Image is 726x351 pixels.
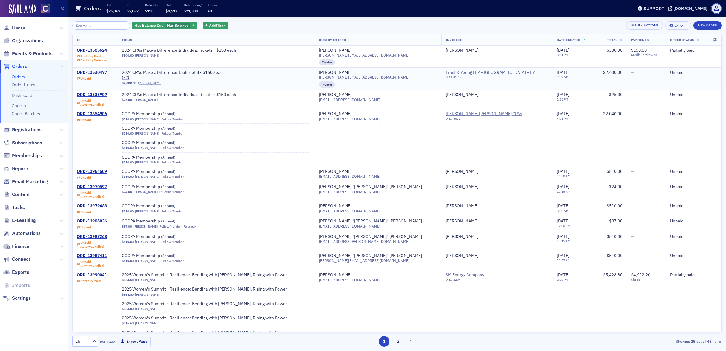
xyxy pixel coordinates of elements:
span: Settings [12,295,31,301]
div: [PERSON_NAME] "[PERSON_NAME]" [PERSON_NAME] [319,234,422,239]
a: New Order [693,22,722,28]
div: Fellow Member [161,117,184,121]
a: [PERSON_NAME] [446,234,478,239]
button: Bulk Actions [626,21,663,30]
span: [DATE] [557,111,569,116]
a: Checks [12,103,26,108]
span: $150.00 [631,47,647,53]
div: Fellow Member [161,132,184,136]
a: Email Marketing [3,178,48,185]
div: Partially Paid [80,54,101,58]
a: 2024 CPAs Make a Difference Tables of 8 - $1600 each (x2) [122,70,225,81]
button: 1 [379,336,389,347]
div: [PERSON_NAME] [446,203,478,209]
a: COCPA Membership (Annual) [122,219,198,224]
a: [PERSON_NAME] [446,184,478,190]
span: $510.00 [607,203,622,208]
span: Kim Castaneda [446,184,548,190]
div: Fellow Member [161,160,184,164]
span: 2024 CPAs Make a Difference Individual Tickets - $150 each [122,48,236,53]
span: $300.00 [607,47,622,53]
span: Content [12,191,30,198]
a: SailAMX [9,4,36,14]
span: Add Filter [209,23,225,28]
div: Unpaid [80,191,104,199]
span: — [631,184,634,189]
span: [PERSON_NAME][EMAIL_ADDRESS][DOMAIN_NAME] [319,75,409,80]
a: 2024 CPAs Make a Difference Individual Tickets - $150 each [122,92,236,98]
span: [PERSON_NAME][EMAIL_ADDRESS][DOMAIN_NAME] [319,53,409,57]
a: [PERSON_NAME] [PERSON_NAME] CPAs [446,111,522,117]
a: [PERSON_NAME] [133,190,158,194]
button: 2 [393,336,403,347]
span: ( Annual ) [161,219,175,223]
span: — [631,203,634,208]
span: [DATE] [557,184,569,189]
span: Organizations [12,37,43,44]
div: ORD-13854906 [77,111,107,117]
span: [EMAIL_ADDRESS][DOMAIN_NAME] [319,209,380,213]
span: Events & Products [12,50,53,57]
a: COCPA Membership (Annual) [122,155,198,160]
span: — [631,218,634,224]
a: Tasks [3,204,25,211]
a: [PERSON_NAME] [133,98,158,102]
a: [PERSON_NAME] [135,146,159,150]
button: New Order [693,21,722,30]
span: ( Annual ) [161,234,175,239]
a: [PERSON_NAME] [135,132,159,136]
a: 2025 Women's Summit - Resilience: Bending with [PERSON_NAME], Rising with Power [122,315,287,321]
span: [DATE] [557,92,569,97]
div: ORD-13986836 [77,219,107,224]
span: Exports [12,269,29,276]
span: [EMAIL_ADDRESS][DOMAIN_NAME] [319,98,380,102]
span: Memberships [12,152,42,159]
span: COCPA Membership [122,155,198,160]
div: [PERSON_NAME] [319,111,351,117]
a: Orders [12,74,25,80]
a: [PERSON_NAME] [135,321,159,325]
span: [DATE] [557,169,569,174]
div: ORG-3195 [446,75,535,81]
span: $2,400.00 [603,70,622,75]
div: Partially Refunded [80,58,108,62]
span: Items [122,38,132,42]
div: Partially paid [670,48,717,53]
label: per page [100,339,115,344]
a: ORD-13535909 [77,92,107,98]
span: $150 [145,9,153,13]
a: E-Learning [3,217,36,224]
a: Users [3,25,25,31]
span: COCPA Membership [122,111,198,117]
div: Unpaid [80,77,91,81]
div: [PERSON_NAME] [319,48,351,53]
a: Automations [3,230,41,237]
a: [PERSON_NAME] [446,48,478,53]
div: Fellow Member [161,175,184,179]
span: Tasks [12,204,25,211]
a: Finance [3,243,29,250]
span: Tim Ficker [446,219,548,224]
span: $25.00 [609,92,622,97]
span: Date Created [557,38,580,42]
a: [PERSON_NAME] [135,307,159,311]
span: $510.00 [607,169,622,174]
time: 2:25 PM [557,97,568,102]
span: 2024 CPAs Make a Difference Tables of 8 - $1600 each [122,70,225,75]
span: Total [607,38,617,42]
a: COCPA Membership (Annual) [122,140,198,146]
span: $510.00 [122,117,134,121]
a: Connect [3,256,30,263]
span: Imports [12,282,30,289]
a: ORD-13505624 [77,48,108,53]
span: $24.00 [609,184,622,189]
a: Dashboard [12,93,32,98]
span: ( Annual ) [161,155,175,160]
time: 10:15 AM [557,189,570,194]
span: COCPA Membership [122,184,198,190]
span: 2025 Women's Summit - Resilience: Bending with Grace, Rising with Power [122,330,287,336]
p: Items [208,3,217,7]
span: $24.00 [122,190,132,194]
